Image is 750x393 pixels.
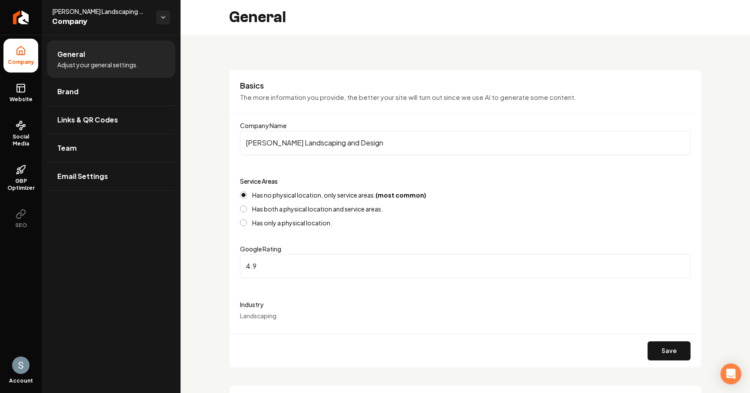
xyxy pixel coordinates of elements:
[4,59,38,66] span: Company
[12,357,30,374] img: Saygun Erkaraman
[13,10,29,24] img: Rebolt Logo
[3,133,38,147] span: Social Media
[240,312,276,320] span: Landscaping
[240,177,278,185] label: Service Areas
[9,377,33,384] span: Account
[3,113,38,154] a: Social Media
[229,9,286,26] h2: General
[12,222,30,229] span: SEO
[252,192,426,198] label: Has no physical location, only service areas.
[240,92,691,102] p: The more information you provide, the better your site will turn out since we use AI to generate ...
[240,80,691,91] h3: Basics
[57,115,118,125] span: Links & QR Codes
[6,96,36,103] span: Website
[720,363,741,384] div: Open Intercom Messenger
[47,134,175,162] a: Team
[3,202,38,236] button: SEO
[47,78,175,106] a: Brand
[252,220,332,226] label: Has only a physical location.
[47,106,175,134] a: Links & QR Codes
[240,254,691,278] input: Google Rating
[57,49,85,59] span: General
[648,341,691,360] button: Save
[47,162,175,190] a: Email Settings
[3,76,38,110] a: Website
[240,245,281,253] label: Google Rating
[12,357,30,374] button: Open user button
[375,191,426,199] strong: (most common)
[52,7,149,16] span: [PERSON_NAME] Landscaping and Design
[57,86,79,97] span: Brand
[252,206,383,212] label: Has both a physical location and service areas.
[240,122,286,129] label: Company Name
[57,171,108,182] span: Email Settings
[3,178,38,192] span: GBP Optimizer
[240,131,691,155] input: Company Name
[240,299,691,310] label: Industry
[52,16,149,28] span: Company
[57,143,77,153] span: Team
[57,60,138,69] span: Adjust your general settings.
[3,158,38,198] a: GBP Optimizer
